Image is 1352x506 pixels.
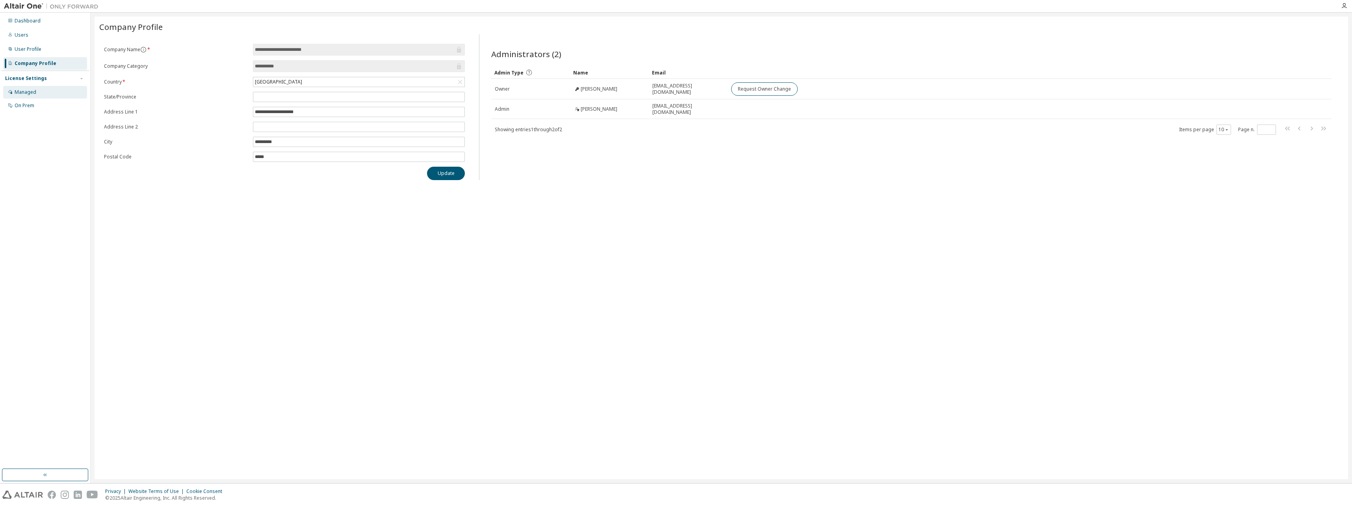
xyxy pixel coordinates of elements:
[74,491,82,499] img: linkedin.svg
[104,109,248,115] label: Address Line 1
[15,89,36,95] div: Managed
[491,48,561,60] span: Administrators (2)
[15,60,56,67] div: Company Profile
[427,167,465,180] button: Update
[99,21,163,32] span: Company Profile
[104,47,248,53] label: Company Name
[104,94,248,100] label: State/Province
[140,47,147,53] button: information
[128,488,186,495] div: Website Terms of Use
[494,69,524,76] span: Admin Type
[731,82,798,96] button: Request Owner Change
[581,86,617,92] span: [PERSON_NAME]
[1218,126,1229,133] button: 10
[105,495,227,501] p: © 2025 Altair Engineering, Inc. All Rights Reserved.
[4,2,102,10] img: Altair One
[104,139,248,145] label: City
[104,79,248,85] label: Country
[2,491,43,499] img: altair_logo.svg
[5,75,47,82] div: License Settings
[581,106,617,112] span: [PERSON_NAME]
[105,488,128,495] div: Privacy
[104,124,248,130] label: Address Line 2
[87,491,98,499] img: youtube.svg
[15,18,41,24] div: Dashboard
[1238,125,1276,135] span: Page n.
[15,32,28,38] div: Users
[1179,125,1231,135] span: Items per page
[495,86,510,92] span: Owner
[15,46,41,52] div: User Profile
[61,491,69,499] img: instagram.svg
[15,102,34,109] div: On Prem
[495,126,562,133] span: Showing entries 1 through 2 of 2
[573,66,646,79] div: Name
[254,78,303,86] div: [GEOGRAPHIC_DATA]
[48,491,56,499] img: facebook.svg
[652,83,724,95] span: [EMAIL_ADDRESS][DOMAIN_NAME]
[186,488,227,495] div: Cookie Consent
[652,66,724,79] div: Email
[495,106,509,112] span: Admin
[253,77,464,87] div: [GEOGRAPHIC_DATA]
[104,154,248,160] label: Postal Code
[652,103,724,115] span: [EMAIL_ADDRESS][DOMAIN_NAME]
[104,63,248,69] label: Company Category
